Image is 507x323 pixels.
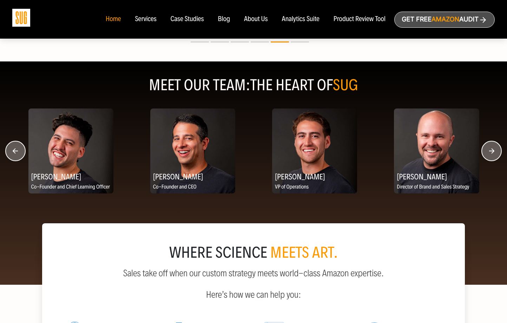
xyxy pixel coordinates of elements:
[272,108,357,193] img: Marco Tejada, VP of Operations
[333,76,358,94] span: SUG
[150,108,235,193] img: Evan Kesner, Co-Founder and CEO
[432,16,459,23] span: Amazon
[171,15,204,23] a: Case Studies
[135,15,156,23] a: Services
[394,183,479,192] p: Director of Brand and Sales Strategy
[244,15,268,23] a: About Us
[150,170,235,183] h2: [PERSON_NAME]
[59,246,448,260] div: where science
[270,243,338,262] span: meets art.
[218,15,230,23] a: Blog
[12,9,30,27] img: Sug
[28,183,113,192] p: Co-Founder and Chief Learning Officer
[28,108,113,193] img: Daniel Tejada, Co-Founder and Chief Learning Officer
[59,284,448,300] p: Here’s how we can help you:
[334,15,386,23] a: Product Review Tool
[394,108,479,193] img: Brett Vetter, Director of Brand and Sales Strategy
[394,12,495,28] a: Get freeAmazonAudit
[106,15,121,23] a: Home
[59,268,448,278] p: Sales take off when our custom strategy meets world-class Amazon expertise.
[150,183,235,192] p: Co-Founder and CEO
[282,15,320,23] a: Analytics Suite
[272,183,357,192] p: VP of Operations
[28,170,113,183] h2: [PERSON_NAME]
[272,170,357,183] h2: [PERSON_NAME]
[394,170,479,183] h2: [PERSON_NAME]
